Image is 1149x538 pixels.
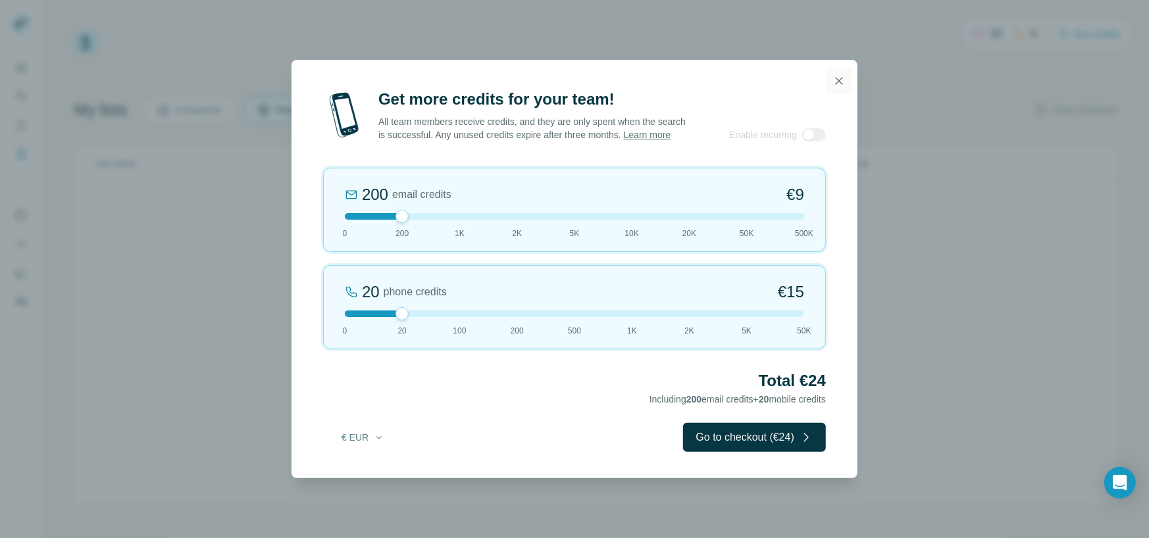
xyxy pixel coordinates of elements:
span: phone credits [384,284,447,300]
span: Including email credits + mobile credits [650,394,826,404]
span: 10K [625,228,639,239]
span: 100 [453,325,466,337]
span: 200 [396,228,409,239]
p: All team members receive credits, and they are only spent when the search is successful. Any unus... [378,115,687,141]
span: 5K [742,325,752,337]
span: 50K [797,325,811,337]
a: Learn more [624,130,671,140]
button: € EUR [332,426,394,449]
span: 5K [570,228,580,239]
button: Go to checkout (€24) [683,423,826,452]
span: 2K [684,325,694,337]
img: mobile-phone [323,89,365,141]
span: 20K [682,228,696,239]
span: 20 [759,394,769,404]
div: 20 [362,281,380,303]
span: email credits [392,187,451,203]
h2: Total €24 [323,370,826,391]
span: 500 [568,325,581,337]
span: 0 [343,228,347,239]
div: Open Intercom Messenger [1104,467,1136,499]
span: 20 [398,325,407,337]
span: 2K [512,228,522,239]
div: 200 [362,184,388,205]
span: €9 [786,184,804,205]
span: 500K [795,228,813,239]
span: 200 [686,394,702,404]
span: 1K [627,325,637,337]
span: 200 [511,325,524,337]
span: Enable recurring [729,128,797,141]
span: 50K [740,228,753,239]
span: €15 [778,281,804,303]
span: 1K [455,228,465,239]
span: 0 [343,325,347,337]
